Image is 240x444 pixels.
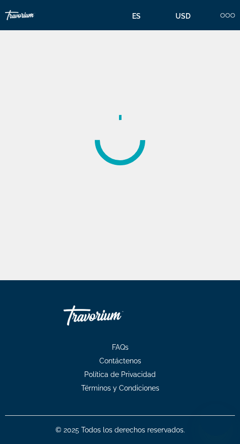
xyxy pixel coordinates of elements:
span: es [132,12,141,20]
button: Change language [127,9,155,23]
span: Términos y Condiciones [81,384,159,392]
iframe: Кнопка запуска окна обмена сообщениями [200,404,232,436]
a: Política de Privacidad [74,370,166,378]
a: Términos y Condiciones [71,384,169,392]
a: FAQs [102,343,139,351]
span: USD [175,12,191,20]
a: Contáctenos [89,357,151,365]
span: FAQs [112,343,129,351]
a: Travorium [64,300,164,331]
span: © 2025 Todos los derechos reservados. [55,426,185,434]
button: Change currency [170,9,205,23]
span: Contáctenos [99,357,141,365]
span: Política de Privacidad [84,370,156,378]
